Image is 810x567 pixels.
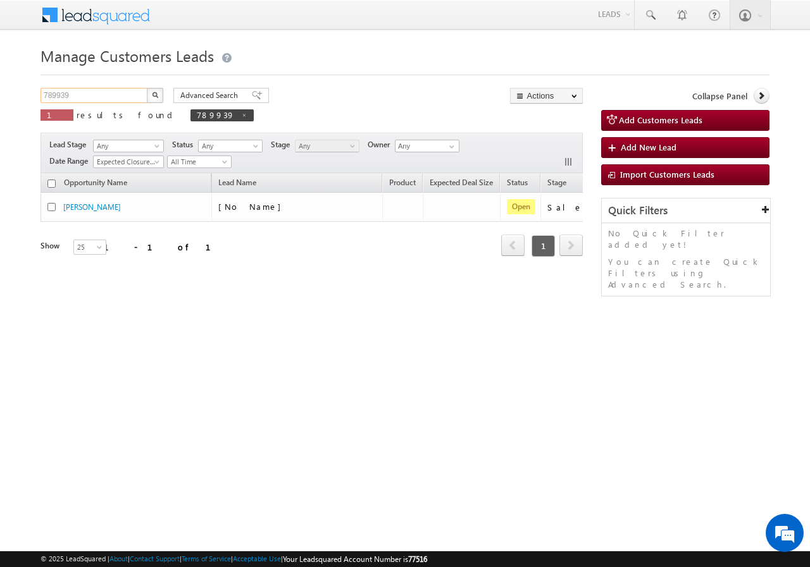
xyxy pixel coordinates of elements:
[532,235,555,257] span: 1
[94,140,159,152] span: Any
[296,140,356,152] span: Any
[501,235,525,256] span: prev
[271,139,295,150] span: Stage
[77,109,177,120] span: results found
[608,256,764,290] p: You can create Quick Filters using Advanced Search.
[620,169,714,180] span: Import Customers Leads
[541,176,573,192] a: Stage
[49,155,93,167] span: Date Range
[109,554,128,563] a: About
[501,176,534,192] a: Status
[547,202,636,213] div: Sale Marked
[40,553,427,565] span: © 2025 LeadSquared | | | | |
[602,198,770,223] div: Quick Filters
[93,140,164,152] a: Any
[233,554,281,563] a: Acceptable Use
[94,156,159,168] span: Expected Closure Date
[218,201,287,212] span: [No Name]
[619,114,702,125] span: Add Customers Leads
[501,236,525,256] a: prev
[395,140,459,152] input: Type to Search
[64,178,127,187] span: Opportunity Name
[692,90,747,102] span: Collapse Panel
[442,140,458,153] a: Show All Items
[167,155,232,168] a: All Time
[47,109,67,120] span: 1
[295,140,359,152] a: Any
[559,236,583,256] a: next
[608,228,764,250] p: No Quick Filter added yet!
[63,202,121,212] a: [PERSON_NAME]
[212,176,263,192] span: Lead Name
[559,235,583,256] span: next
[547,178,566,187] span: Stage
[283,554,427,564] span: Your Leadsquared Account Number is
[168,156,228,168] span: All Time
[180,90,242,101] span: Advanced Search
[58,176,134,192] a: Opportunity Name
[40,240,63,252] div: Show
[507,199,535,214] span: Open
[47,180,56,188] input: Check all records
[182,554,231,563] a: Terms of Service
[430,178,493,187] span: Expected Deal Size
[423,176,499,192] a: Expected Deal Size
[172,139,198,150] span: Status
[510,88,583,104] button: Actions
[389,178,416,187] span: Product
[408,554,427,564] span: 77516
[74,241,108,253] span: 25
[40,46,214,66] span: Manage Customers Leads
[130,554,180,563] a: Contact Support
[621,142,676,152] span: Add New Lead
[93,155,164,168] a: Expected Closure Date
[152,92,158,98] img: Search
[49,139,91,150] span: Lead Stage
[198,140,263,152] a: Any
[199,140,259,152] span: Any
[197,109,235,120] span: 789939
[368,139,395,150] span: Owner
[104,240,226,254] div: 1 - 1 of 1
[73,240,106,255] a: 25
